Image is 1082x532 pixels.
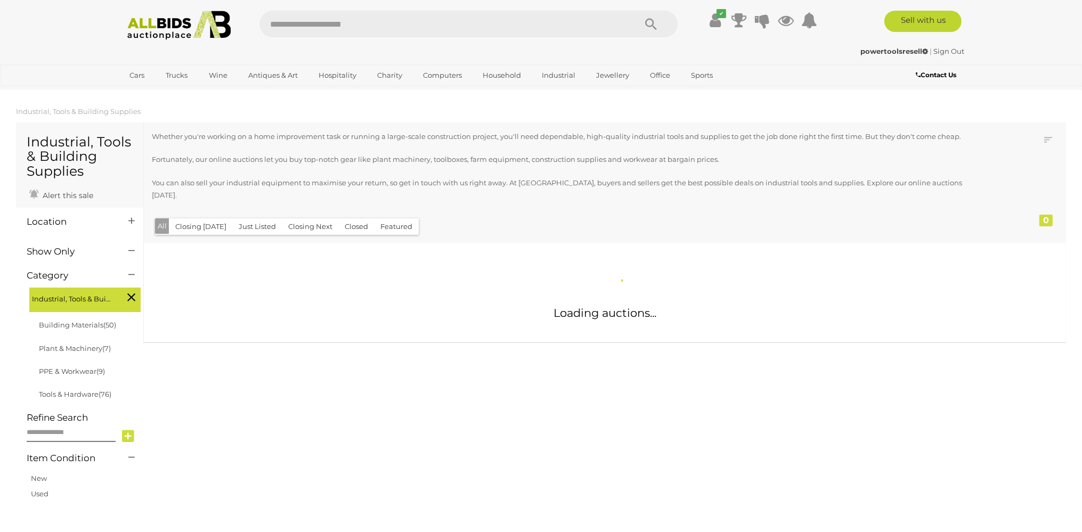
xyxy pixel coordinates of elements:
button: Closing [DATE] [169,218,233,235]
a: Hospitality [312,67,363,84]
a: Sign Out [934,47,965,55]
a: Household [476,67,528,84]
h4: Item Condition [27,453,112,463]
button: Closing Next [282,218,339,235]
span: (7) [102,344,111,353]
button: Closed [338,218,375,235]
strong: powertoolsresell [861,47,929,55]
span: (76) [99,390,111,398]
span: Industrial, Tools & Building Supplies [32,290,112,305]
a: Computers [416,67,469,84]
b: Contact Us [916,71,956,79]
button: Just Listed [232,218,282,235]
i: ✔ [717,9,726,18]
a: Sell with us [884,11,962,32]
a: New [31,474,47,482]
a: Jewellery [589,67,636,84]
h4: Location [27,217,112,227]
a: Industrial [535,67,582,84]
a: Building Materials(50) [39,321,116,329]
a: ✔ [707,11,723,30]
span: Loading auctions... [554,306,656,320]
span: | [930,47,932,55]
button: All [155,218,169,234]
a: Office [643,67,677,84]
button: Featured [374,218,419,235]
a: Trucks [159,67,195,84]
h4: Refine Search [27,413,141,423]
a: powertoolsresell [861,47,930,55]
span: (50) [103,321,116,329]
div: 0 [1039,215,1053,226]
span: Alert this sale [40,191,93,200]
a: [GEOGRAPHIC_DATA] [123,84,213,102]
a: Plant & Machinery(7) [39,344,111,353]
a: Industrial, Tools & Building Supplies [16,107,141,116]
a: Sports [684,67,720,84]
a: Charity [370,67,409,84]
p: Fortunately, our online auctions let you buy top-notch gear like plant machinery, toolboxes, farm... [152,153,974,166]
span: (9) [96,367,105,375]
a: Wine [202,67,234,84]
p: Whether you're working on a home improvement task or running a large-scale construction project, ... [152,130,974,143]
a: Cars [123,67,152,84]
h1: Industrial, Tools & Building Supplies [27,135,133,179]
a: Tools & Hardware(76) [39,390,111,398]
h4: Show Only [27,247,112,257]
button: Search [624,11,678,37]
a: Contact Us [916,69,959,81]
a: Used [31,489,48,498]
a: PPE & Workwear(9) [39,367,105,375]
img: Allbids.com.au [121,11,237,40]
a: Alert this sale [27,186,96,202]
p: You can also sell your industrial equipment to maximise your return, so get in touch with us righ... [152,177,974,202]
h4: Category [27,271,112,281]
a: Antiques & Art [241,67,305,84]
